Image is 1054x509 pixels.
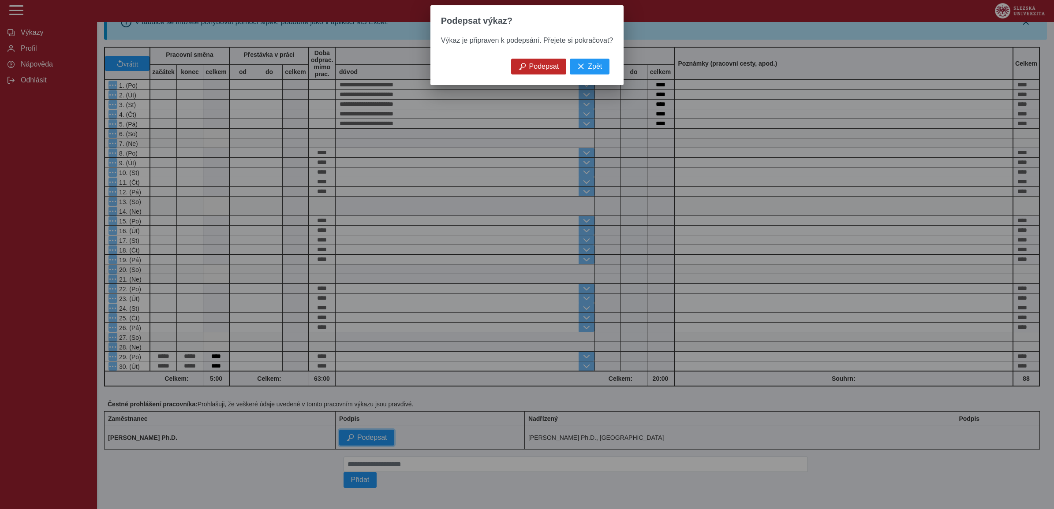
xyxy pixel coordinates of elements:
span: Podepsat výkaz? [441,16,512,26]
button: Zpět [570,59,609,74]
span: Výkaz je připraven k podepsání. Přejete si pokračovat? [441,37,613,44]
span: Zpět [588,63,602,71]
span: Podepsat [529,63,559,71]
button: Podepsat [511,59,567,74]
